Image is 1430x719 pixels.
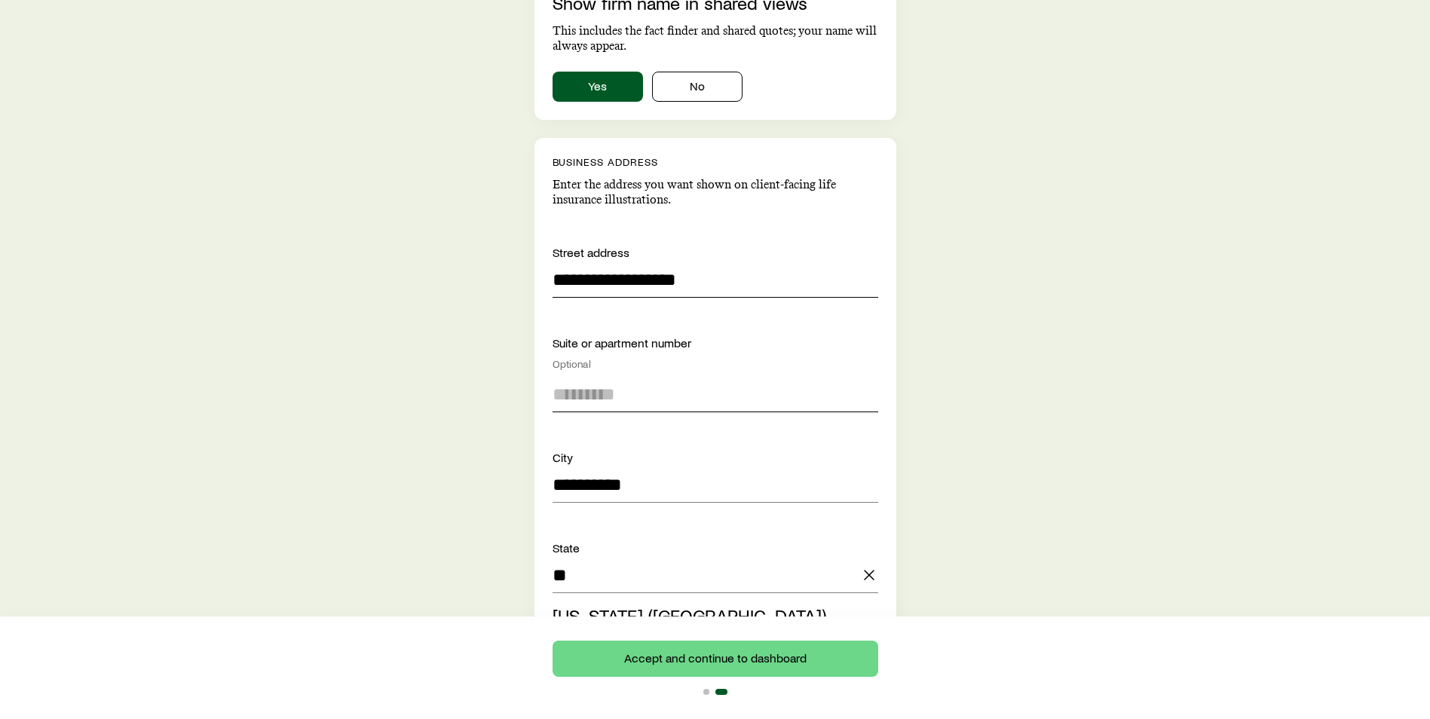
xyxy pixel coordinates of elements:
div: showAgencyNameInSharedViews [553,72,878,102]
button: No [652,72,743,102]
div: Optional [553,358,878,370]
button: Accept and continue to dashboard [553,641,878,677]
div: State [553,539,878,557]
p: Business address [553,156,878,168]
div: City [553,448,878,467]
span: [US_STATE] ([GEOGRAPHIC_DATA]) [553,604,826,626]
button: Yes [553,72,643,102]
li: Minnesota (MN) [553,599,869,633]
p: This includes the fact finder and shared quotes; your name will always appear. [553,23,878,54]
div: Street address [553,243,878,262]
div: Suite or apartment number [553,334,878,370]
p: Enter the address you want shown on client-facing life insurance illustrations. [553,177,878,207]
